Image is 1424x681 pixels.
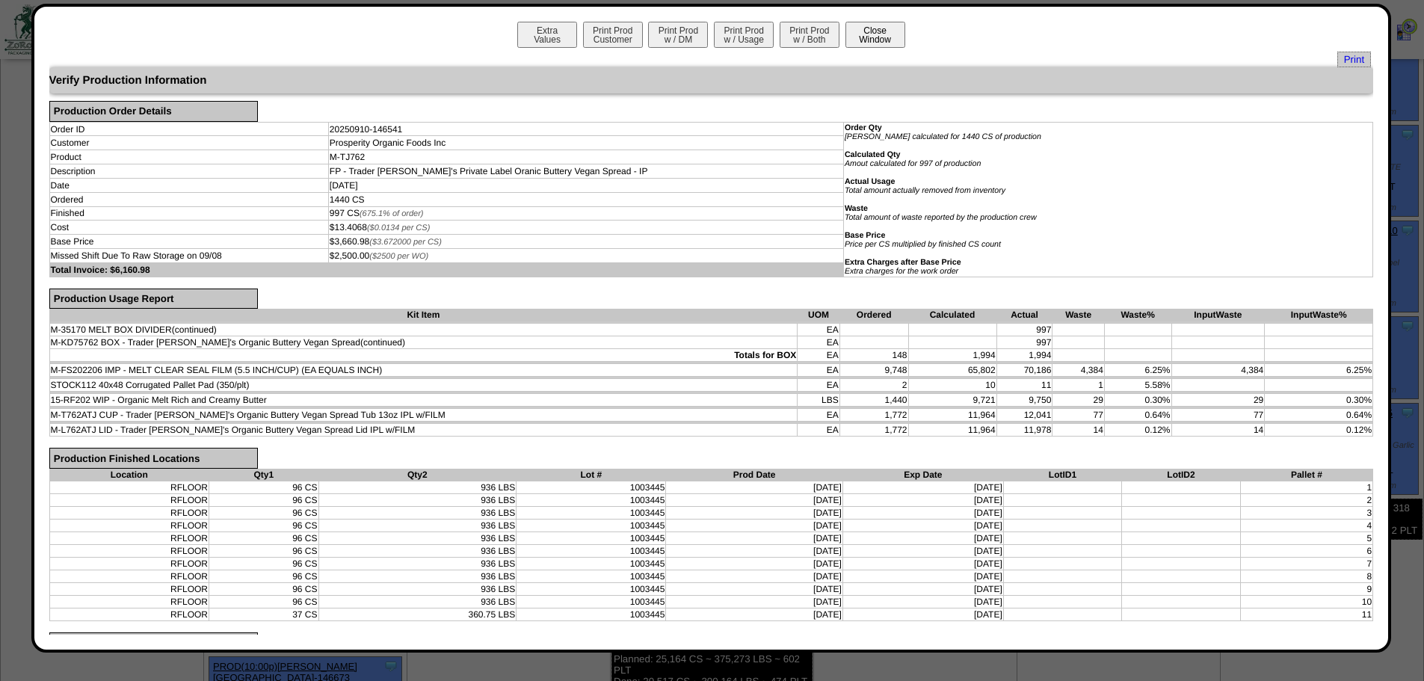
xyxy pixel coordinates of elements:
td: 20250910-146541 [328,122,843,136]
td: 1003445 [517,506,666,519]
td: 1,772 [839,424,908,437]
i: Total amount actually removed from inventory [845,186,1005,195]
td: 2 [839,379,908,392]
td: Base Price [49,235,328,249]
td: 936 LBS [318,519,517,531]
td: RFLOOR [49,481,209,493]
td: 96 CS [209,582,318,595]
td: 148 [839,349,908,362]
th: Qty2 [318,469,517,481]
td: RFLOOR [49,608,209,620]
td: 65,802 [908,364,996,377]
td: 997 [996,336,1052,349]
td: 9,750 [996,394,1052,407]
td: [DATE] [842,595,1003,608]
td: 96 CS [209,557,318,570]
td: 3 [1240,506,1372,519]
td: 2 [1240,493,1372,506]
td: [DATE] [842,570,1003,582]
td: Cost [49,221,328,235]
span: (continued) [172,324,217,335]
b: Waste [845,204,868,213]
td: RFLOOR [49,519,209,531]
td: 0.12% [1265,424,1373,437]
td: 9,721 [908,394,996,407]
td: [DATE] [842,608,1003,620]
th: Ordered [839,309,908,321]
td: 4,384 [1171,364,1265,377]
td: M-35170 MELT BOX DIVIDER [49,324,798,336]
b: Base Price [845,231,886,240]
button: Print Prodw / DM [648,22,708,48]
td: 1003445 [517,531,666,544]
td: 96 CS [209,493,318,506]
th: LotID2 [1122,469,1240,481]
b: Calculated Qty [845,150,901,159]
td: 4 [1240,519,1372,531]
td: 1 [1052,379,1105,392]
td: 11 [1240,608,1372,620]
td: 7 [1240,557,1372,570]
th: Exp Date [842,469,1003,481]
a: Print [1337,52,1371,67]
td: 96 CS [209,544,318,557]
b: Extra Charges after Base Price [845,258,961,267]
td: 1,772 [839,409,908,422]
td: RFLOOR [49,557,209,570]
td: RFLOOR [49,544,209,557]
td: $2,500.00 [328,248,843,262]
th: LotID1 [1003,469,1121,481]
td: Prosperity Organic Foods Inc [328,136,843,150]
td: 1440 CS [328,192,843,206]
td: LBS [798,394,840,407]
td: 1003445 [517,608,666,620]
td: M-KD75762 BOX - Trader [PERSON_NAME]'s Organic Buttery Vegan Spread [49,336,798,349]
td: 997 CS [328,206,843,221]
td: RFLOOR [49,493,209,506]
td: EA [798,379,840,392]
td: [DATE] [666,570,842,582]
td: [DATE] [666,493,842,506]
td: $13.4068 [328,221,843,235]
div: Verify Production Information [49,67,1374,93]
a: CloseWindow [844,34,907,45]
td: 997 [996,324,1052,336]
td: 8 [1240,570,1372,582]
td: 37 CS [209,608,318,620]
td: 1003445 [517,570,666,582]
th: Qty1 [209,469,318,481]
i: [PERSON_NAME] calculated for 1440 CS of production [845,132,1041,141]
span: ($0.0134 per CS) [367,224,430,232]
td: M-L762ATJ LID - Trader [PERSON_NAME]'s Organic Buttery Vegan Spread Lid IPL w/FILM [49,424,798,437]
td: 29 [1052,394,1105,407]
td: 6 [1240,544,1372,557]
td: Ordered [49,192,328,206]
td: EA [798,409,840,422]
td: 1003445 [517,557,666,570]
td: 1003445 [517,493,666,506]
td: RFLOOR [49,570,209,582]
td: [DATE] [666,557,842,570]
th: Waste% [1104,309,1171,321]
td: 10 [908,379,996,392]
td: [DATE] [328,178,843,192]
td: 360.75 LBS [318,608,517,620]
td: EA [798,324,840,336]
td: RFLOOR [49,531,209,544]
th: Kit Item [49,309,798,321]
td: 9 [1240,582,1372,595]
td: M-TJ762 [328,150,843,164]
th: Pallet # [1240,469,1372,481]
th: Location [49,469,209,481]
td: 5.58% [1104,379,1171,392]
td: RFLOOR [49,582,209,595]
button: Print Prodw / Usage [714,22,774,48]
td: 0.12% [1104,424,1171,437]
td: [DATE] [666,544,842,557]
td: 6.25% [1104,364,1171,377]
td: Description [49,164,328,179]
th: InputWaste [1171,309,1265,321]
div: Production Order Details [49,101,258,122]
th: Prod Date [666,469,842,481]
